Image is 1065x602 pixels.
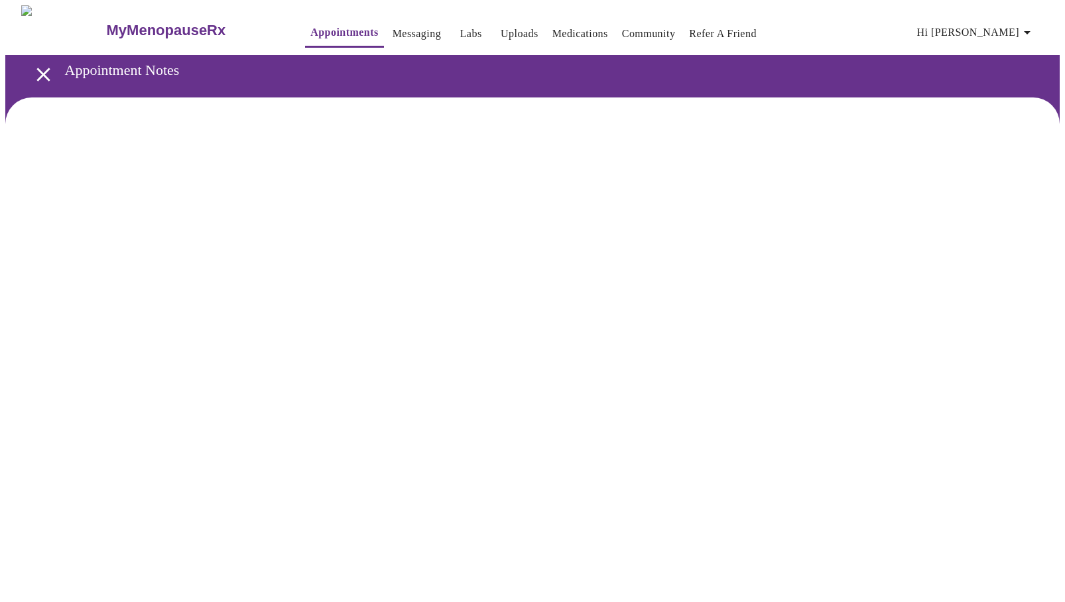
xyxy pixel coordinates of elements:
[689,25,757,43] a: Refer a Friend
[495,21,544,47] button: Uploads
[107,22,226,39] h3: MyMenopauseRx
[912,19,1040,46] button: Hi [PERSON_NAME]
[305,19,383,48] button: Appointments
[450,21,492,47] button: Labs
[552,25,608,43] a: Medications
[622,25,676,43] a: Community
[393,25,441,43] a: Messaging
[24,55,63,94] button: open drawer
[310,23,378,42] a: Appointments
[65,62,991,79] h3: Appointment Notes
[105,7,279,54] a: MyMenopauseRx
[917,23,1035,42] span: Hi [PERSON_NAME]
[387,21,446,47] button: Messaging
[460,25,482,43] a: Labs
[617,21,681,47] button: Community
[684,21,762,47] button: Refer a Friend
[501,25,538,43] a: Uploads
[547,21,613,47] button: Medications
[21,5,105,55] img: MyMenopauseRx Logo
